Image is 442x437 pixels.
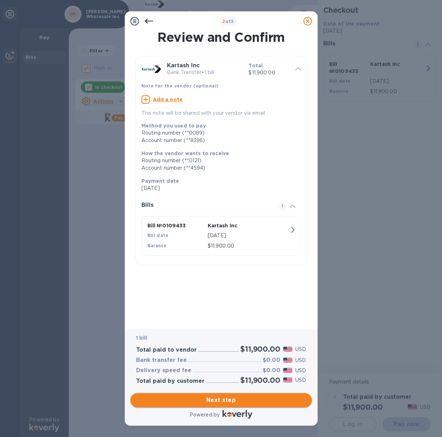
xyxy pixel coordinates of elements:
h2: $11,900.00 [240,376,280,385]
h3: Total paid by customer [136,378,205,385]
h3: $0.00 [263,357,280,364]
h3: Total paid to vendor [136,347,197,353]
img: USD [283,358,293,363]
p: [DATE] [141,185,295,192]
u: Add a note [153,97,183,102]
p: This note will be shared with your vendor via email [141,109,301,117]
div: Account number (**8396) [141,137,295,144]
p: $11,900.00 [208,242,289,250]
b: Total [248,63,263,68]
div: Routing number (**0089) [141,129,295,137]
p: USD [295,367,306,374]
b: Payment date [141,178,179,184]
h3: $0.00 [263,367,280,374]
p: Powered by [190,411,220,419]
button: Bill №0109433Kartash IncBill date[DATE]Balance$11,900.00 [141,216,301,256]
img: USD [283,378,293,382]
b: Bill date [147,233,169,238]
b: Method you used to pay [141,123,206,129]
b: of 3 [222,19,234,24]
img: Logo [223,410,252,419]
b: How the vendor wants to receive [141,151,229,156]
div: Account number (**4594) [141,164,295,172]
p: USD [295,357,306,364]
img: USD [283,347,293,352]
p: USD [295,346,306,353]
b: Kartash Inc [167,62,200,69]
p: USD [295,376,306,384]
h3: Delivery speed fee [136,367,191,374]
span: 1 [278,202,287,210]
p: Kartash Inc [208,222,265,229]
button: Next step [130,393,312,407]
div: Kartash IncBank Transfer•1 billTotal$11,900.00Note for the vendor (optional)Add a noteThis note w... [141,62,301,117]
span: 2 [222,19,225,24]
img: USD [283,368,293,373]
h1: Review and Confirm [134,30,308,45]
h3: Bank transfer fee [136,357,187,364]
div: Routing number (**0121) [141,157,295,164]
b: Note for the vendor (optional) [141,83,219,89]
p: Bill № 0109433 [147,222,205,229]
b: 1 bill [136,335,147,341]
p: Bank Transfer • 1 bill [167,69,243,76]
h2: $11,900.00 [240,345,280,353]
h3: Bills [141,202,270,209]
b: Balance [147,243,167,248]
span: Next step [136,396,306,404]
p: [DATE] [208,232,289,239]
p: $11,900.00 [248,69,289,76]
